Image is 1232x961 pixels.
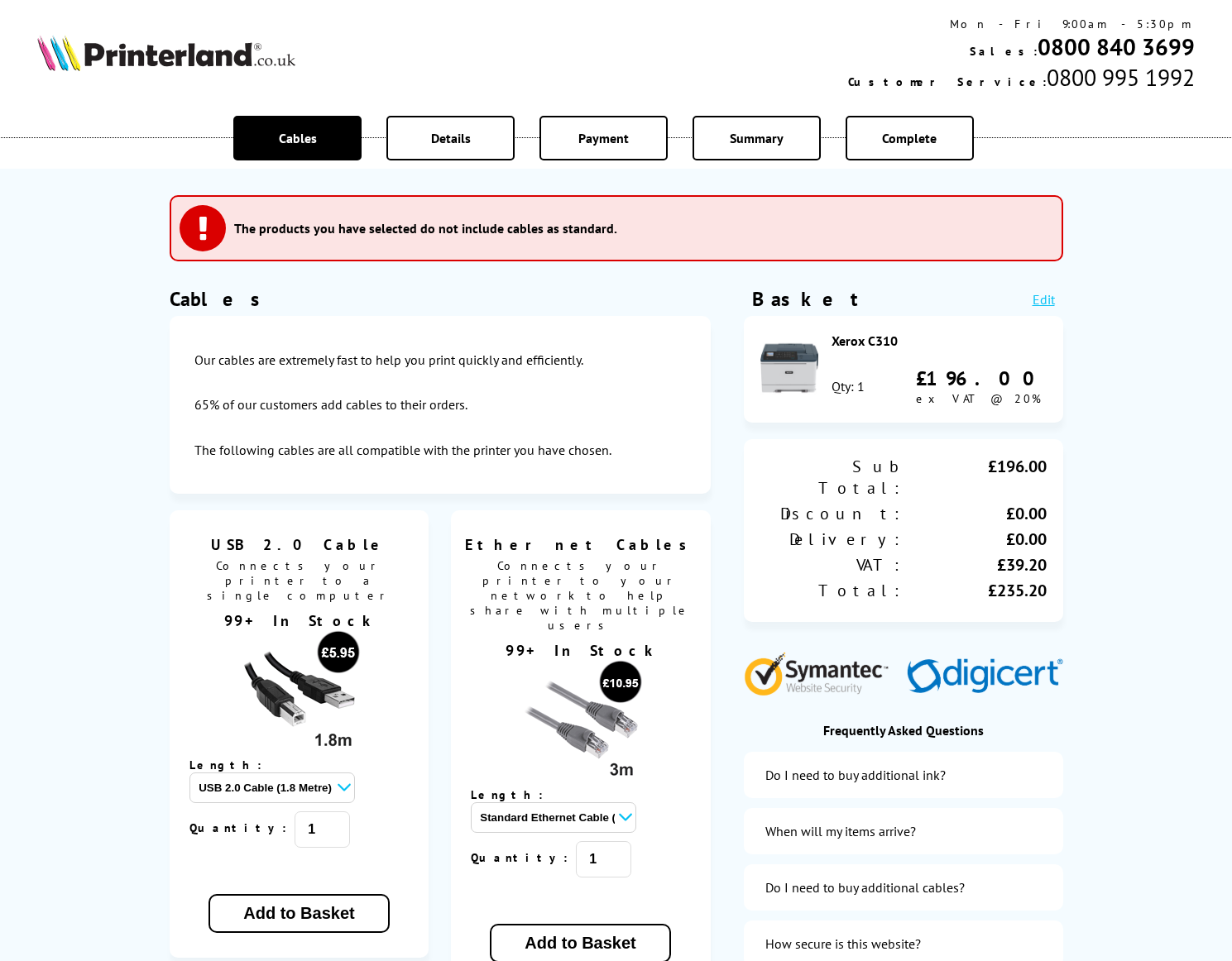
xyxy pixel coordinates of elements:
[744,722,1063,739] div: Frequently Asked Questions
[916,391,1041,406] span: ex VAT @ 20%
[765,767,946,783] div: Do I need to buy additional ink?
[463,535,698,554] span: Ethernet Cables
[765,879,965,896] div: Do I need to buy additional cables?
[760,528,904,550] div: Delivery:
[1047,62,1195,93] span: 0800 995 1992
[904,554,1047,576] div: £39.20
[904,528,1047,550] div: £0.00
[744,648,900,696] img: Symantec Website Security
[170,286,711,312] h1: Cables
[904,503,1047,524] div: £0.00
[471,787,559,802] span: Length:
[904,456,1047,499] div: £196.00
[832,378,865,394] div: Qty: 1
[765,935,921,952] div: How secure is this website?
[431,130,471,146] span: Details
[506,641,659,660] span: 99+ In Stock
[194,441,611,459] p: The following cables are all compatible with the printer you have chosen.
[882,130,937,146] span: Complete
[760,339,818,397] img: Xerox C310
[519,660,643,784] img: Ethernet cable
[760,503,904,524] div: Discount:
[189,758,278,772] span: Length:
[1033,291,1055,308] a: Edit
[1038,31,1195,62] a: 0800 840 3699
[744,752,1063,798] a: additional-ink
[194,351,583,369] p: Our cables are extremely fast to help you print quickly and efficiently.
[209,894,389,933] button: Add to Basket
[848,17,1195,31] div: Mon - Fri 9:00am - 5:30pm
[237,630,361,754] img: usb cable
[760,554,904,576] div: VAT:
[760,580,904,601] div: Total:
[904,580,1047,601] div: £235.20
[182,535,417,554] span: USB 2.0 Cable
[744,808,1063,854] a: items-arrive
[970,44,1038,59] span: Sales:
[224,611,378,630] span: 99+ In Stock
[730,130,784,146] span: Summary
[178,554,421,611] span: Connects your printer to a single computer
[189,820,295,835] span: Quantity:
[578,130,629,146] span: Payment
[752,286,860,312] div: Basket
[37,35,295,71] img: Printerland Logo
[194,395,467,414] p: 65% of our customers add cables to their orders.
[459,554,702,641] span: Connects your printer to your network to help share with multiple users
[744,864,1063,911] a: additional-cables
[832,332,1047,349] div: Xerox C310
[907,658,1063,696] img: Digicert
[848,74,1047,89] span: Customer Service:
[471,850,576,865] span: Quantity:
[765,823,916,839] div: When will my items arrive?
[234,220,617,237] h3: The products you have selected do not include cables as standard.
[279,130,317,146] span: Cables
[760,456,904,499] div: Sub Total:
[916,366,1047,391] div: £196.00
